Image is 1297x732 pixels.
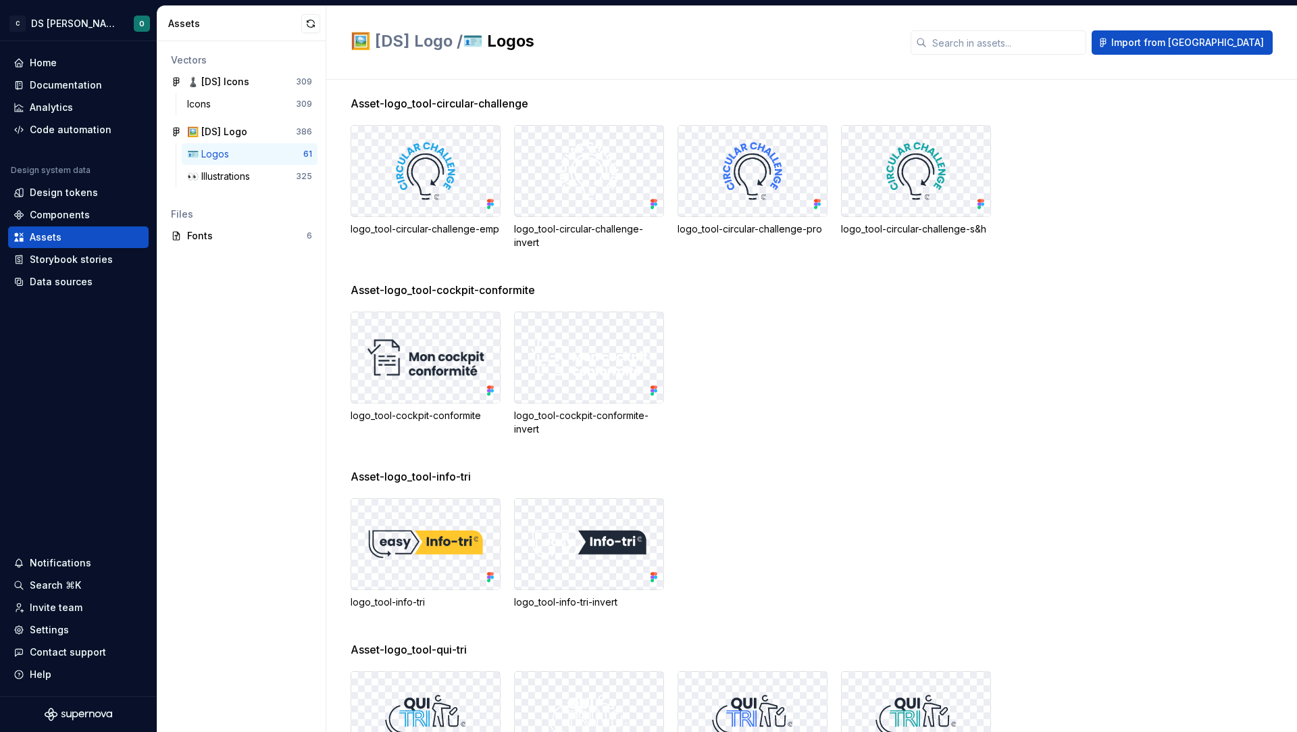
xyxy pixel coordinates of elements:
a: Settings [8,619,149,641]
div: logo_tool-circular-challenge-emp [351,222,501,236]
span: Asset-logo_tool-cockpit-conformite [351,282,535,298]
div: Vectors [171,53,312,67]
div: C [9,16,26,32]
div: Design system data [11,165,91,176]
h2: 🪪 Logos [351,30,894,52]
div: Files [171,208,312,221]
div: 309 [296,99,312,109]
div: 🖼️ [DS] Logo [187,125,247,139]
div: Settings [30,623,69,637]
a: Data sources [8,271,149,293]
div: logo_tool-info-tri-invert [514,595,664,609]
div: 386 [296,126,312,137]
a: Assets [8,226,149,248]
div: logo_tool-info-tri [351,595,501,609]
div: Contact support [30,645,106,659]
div: O [139,18,145,29]
div: 👀 Illustrations [187,170,255,183]
div: Components [30,208,90,222]
div: Documentation [30,78,102,92]
a: 🪪 Logos61 [182,143,317,165]
a: Design tokens [8,182,149,203]
div: logo_tool-circular-challenge-pro [678,222,828,236]
div: 325 [296,171,312,182]
a: Code automation [8,119,149,141]
div: Design tokens [30,186,98,199]
span: Asset-logo_tool-info-tri [351,468,471,485]
a: Storybook stories [8,249,149,270]
div: logo_tool-circular-challenge-s&h [841,222,991,236]
a: Invite team [8,597,149,618]
div: Help [30,668,51,681]
div: Icons [187,97,216,111]
a: 🖼️ [DS] Logo386 [166,121,317,143]
a: Components [8,204,149,226]
div: Assets [30,230,61,244]
button: Help [8,664,149,685]
button: Import from [GEOGRAPHIC_DATA] [1092,30,1273,55]
div: 309 [296,76,312,87]
div: 61 [303,149,312,160]
button: CDS [PERSON_NAME]O [3,9,154,38]
div: ♟️ [DS] Icons [187,75,249,89]
div: 🪪 Logos [187,147,234,161]
button: Notifications [8,552,149,574]
div: Analytics [30,101,73,114]
div: Notifications [30,556,91,570]
a: Fonts6 [166,225,317,247]
div: Home [30,56,57,70]
div: Code automation [30,123,111,137]
div: DS [PERSON_NAME] [31,17,118,30]
span: Asset-logo_tool-qui-tri [351,641,467,658]
div: Fonts [187,229,307,243]
div: logo_tool-cockpit-conformite [351,409,501,422]
input: Search in assets... [927,30,1086,55]
a: ♟️ [DS] Icons309 [166,71,317,93]
div: logo_tool-circular-challenge-invert [514,222,664,249]
a: Icons309 [182,93,317,115]
div: Search ⌘K [30,579,81,592]
svg: Supernova Logo [45,708,112,721]
span: 🖼️ [DS] Logo / [351,31,463,51]
div: Assets [168,17,301,30]
div: Data sources [30,275,93,289]
a: Analytics [8,97,149,118]
div: Storybook stories [30,253,113,266]
a: Documentation [8,74,149,96]
span: Asset-logo_tool-circular-challenge [351,95,528,112]
button: Search ⌘K [8,575,149,596]
div: logo_tool-cockpit-conformite-invert [514,409,664,436]
a: 👀 Illustrations325 [182,166,317,187]
div: Invite team [30,601,82,614]
div: 6 [307,230,312,241]
span: Import from [GEOGRAPHIC_DATA] [1111,36,1264,49]
button: Contact support [8,641,149,663]
a: Home [8,52,149,74]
